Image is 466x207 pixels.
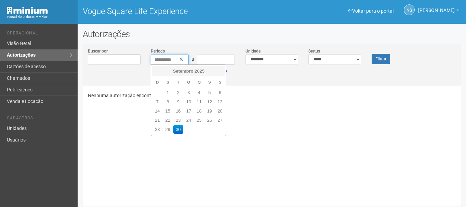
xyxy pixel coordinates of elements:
[7,31,72,38] li: Operacional
[7,7,48,14] img: Minium
[194,107,204,115] a: 18
[418,9,459,14] a: [PERSON_NAME]
[194,88,204,97] a: 4
[205,88,215,97] a: 5
[163,88,173,97] a: 1
[173,107,183,115] a: 16
[152,125,162,134] a: 28
[308,48,320,54] label: Status
[191,56,194,62] span: a
[205,98,215,106] a: 12
[151,48,165,54] label: Período
[418,1,455,13] span: Nicolle Silva
[154,68,160,73] span: Anterior
[215,88,225,97] a: 6
[153,66,161,74] a: Anterior
[7,14,72,20] div: Painel do Administrador
[88,92,456,99] p: Nenhuma autorização encontrada
[163,98,173,106] a: 8
[198,80,201,84] span: Quinta
[219,80,222,84] span: Sábado
[194,116,204,124] a: 25
[194,98,204,106] a: 11
[215,116,225,124] a: 27
[215,107,225,115] a: 20
[205,107,215,115] a: 19
[88,48,108,54] label: Buscar por
[372,54,390,64] button: Filtrar
[167,80,169,84] span: Segunda
[184,107,194,115] a: 17
[245,48,261,54] label: Unidade
[348,8,394,14] a: Voltar para o portal
[218,68,223,73] span: Próximo
[215,98,225,106] a: 13
[152,98,162,106] a: 7
[177,80,179,84] span: Terça
[208,80,211,84] span: Sexta
[83,7,267,16] h1: Vogue Square Life Experience
[173,116,183,124] a: 23
[156,80,159,84] span: Domingo
[187,80,190,84] span: Quarta
[205,116,215,124] a: 26
[173,69,194,74] span: Setembro
[195,69,204,74] span: 2025
[163,107,173,115] a: 15
[404,4,415,15] a: NS
[184,88,194,97] a: 3
[173,98,183,106] a: 9
[152,116,162,124] a: 21
[163,116,173,124] a: 22
[152,107,162,115] a: 14
[7,116,72,123] li: Cadastros
[184,98,194,106] a: 10
[216,66,224,74] a: Próximo
[163,125,173,134] a: 29
[83,29,461,39] h2: Autorizações
[173,88,183,97] a: 2
[173,125,183,134] a: 30
[184,116,194,124] a: 24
